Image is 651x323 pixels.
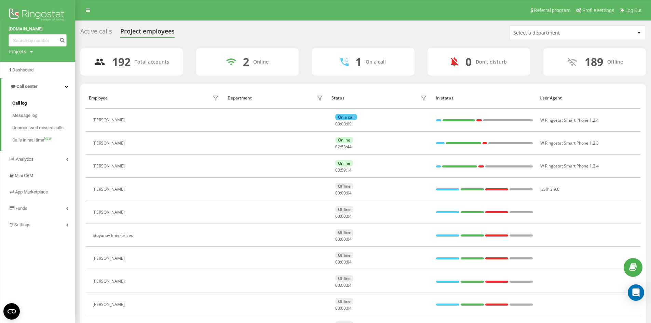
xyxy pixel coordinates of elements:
[93,279,126,284] div: [PERSON_NAME]
[366,59,386,65] div: On a call
[347,305,352,311] span: 04
[341,121,346,127] span: 00
[15,189,48,194] span: App Marketplace
[347,121,352,127] span: 09
[436,96,533,100] div: In status
[335,305,340,311] span: 00
[112,55,131,68] div: 192
[335,144,340,150] span: 02
[335,121,340,127] span: 00
[585,55,603,68] div: 189
[93,256,126,261] div: [PERSON_NAME]
[335,236,340,242] span: 00
[12,137,44,144] span: Calls in real time
[341,282,346,288] span: 00
[347,282,352,288] span: 04
[341,236,346,242] span: 00
[12,100,27,107] span: Call log
[93,164,126,169] div: [PERSON_NAME]
[9,7,67,24] img: Ringostat logo
[607,59,623,65] div: Offline
[335,259,340,265] span: 00
[93,210,126,215] div: [PERSON_NAME]
[335,213,340,219] span: 00
[335,183,353,189] div: Offline
[120,28,175,38] div: Project employees
[9,48,26,55] div: Projects
[341,213,346,219] span: 00
[628,284,644,301] div: Open Intercom Messenger
[335,298,353,305] div: Offline
[341,305,346,311] span: 00
[335,229,353,235] div: Offline
[335,137,353,143] div: Online
[14,222,30,227] span: Settings
[12,134,75,146] a: Calls in real timeNEW
[335,160,353,166] div: Online
[335,145,352,149] div: : :
[582,8,614,13] span: Profile settings
[16,84,38,89] span: Call center
[335,306,352,311] div: : :
[335,114,357,120] div: On a call
[355,55,362,68] div: 1
[476,59,507,65] div: Don't disturb
[335,191,352,196] div: : :
[347,167,352,173] span: 14
[540,117,599,123] span: W Ringostat Smart Phone 1.2.4
[335,206,353,213] div: Offline
[1,78,75,95] a: Call center
[253,59,269,65] div: Online
[243,55,249,68] div: 2
[135,59,169,65] div: Total accounts
[93,118,126,122] div: [PERSON_NAME]
[335,168,352,173] div: : :
[331,96,344,100] div: Status
[335,190,340,196] span: 00
[335,275,353,282] div: Offline
[341,144,346,150] span: 53
[347,144,352,150] span: 44
[335,237,352,242] div: : :
[540,163,599,169] span: W Ringostat Smart Phone 1.2.4
[540,186,559,192] span: JsSIP 3.9.0
[12,109,75,122] a: Message log
[625,8,642,13] span: Log Out
[93,302,126,307] div: [PERSON_NAME]
[341,167,346,173] span: 59
[513,30,595,36] div: Select a department
[335,167,340,173] span: 00
[335,283,352,288] div: : :
[228,96,252,100] div: Department
[93,233,135,238] div: Stoyanov Enterprises
[80,28,112,38] div: Active calls
[335,260,352,265] div: : :
[12,112,37,119] span: Message log
[3,303,20,320] button: Open CMP widget
[12,124,64,131] span: Unprocessed missed calls
[9,26,67,32] a: [DOMAIN_NAME]
[347,213,352,219] span: 04
[347,259,352,265] span: 04
[347,190,352,196] span: 04
[335,122,352,126] div: : :
[93,141,126,146] div: [PERSON_NAME]
[93,187,126,192] div: [PERSON_NAME]
[335,282,340,288] span: 00
[9,34,67,46] input: Search by number
[335,214,352,219] div: : :
[12,97,75,109] a: Call log
[540,96,637,100] div: User Agent
[15,173,33,178] span: Mini CRM
[341,190,346,196] span: 00
[12,122,75,134] a: Unprocessed missed calls
[15,206,27,211] span: Funds
[12,67,33,72] span: Dashboard
[89,96,108,100] div: Employee
[465,55,472,68] div: 0
[16,157,33,162] span: Analytics
[341,259,346,265] span: 00
[347,236,352,242] span: 04
[335,252,353,258] div: Offline
[540,140,599,146] span: W Ringostat Smart Phone 1.2.3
